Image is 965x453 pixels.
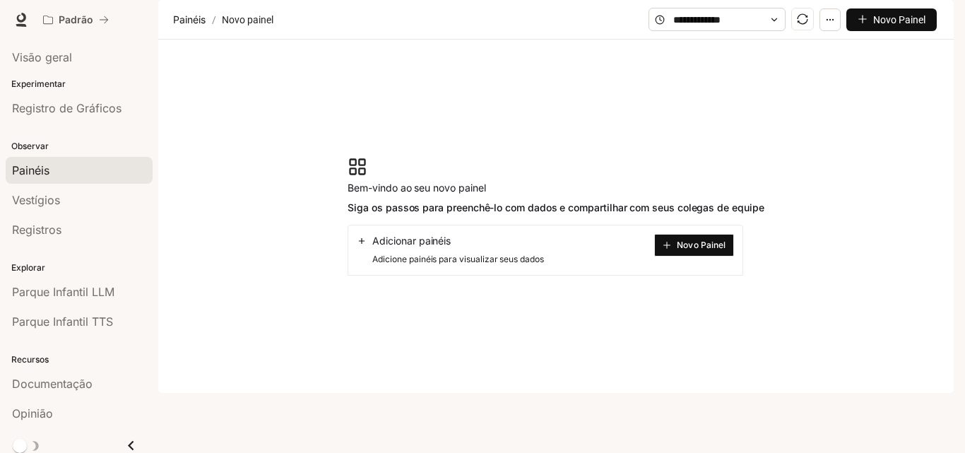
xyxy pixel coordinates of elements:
font: Padrão [59,13,93,25]
button: Todos os espaços de trabalho [37,6,115,34]
span: mais [663,241,671,249]
font: Adicionar painéis [372,235,451,247]
font: Novo Painel [873,14,925,25]
font: / [212,14,216,25]
font: Novo Painel [677,240,726,250]
button: Painéis [170,11,209,28]
font: Siga os passos para preenchê-lo com dados e compartilhar com seus colegas de equipe [348,201,764,213]
span: mais [858,14,868,24]
button: Novo Painel [846,8,937,31]
font: Painéis [173,13,206,25]
button: Novo Painel [654,234,734,257]
font: Bem-vindo ao seu novo painel [348,182,485,194]
span: sincronizar [797,13,808,25]
font: Adicione painéis para visualizar seus dados [372,254,543,264]
font: Novo painel [222,14,273,25]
